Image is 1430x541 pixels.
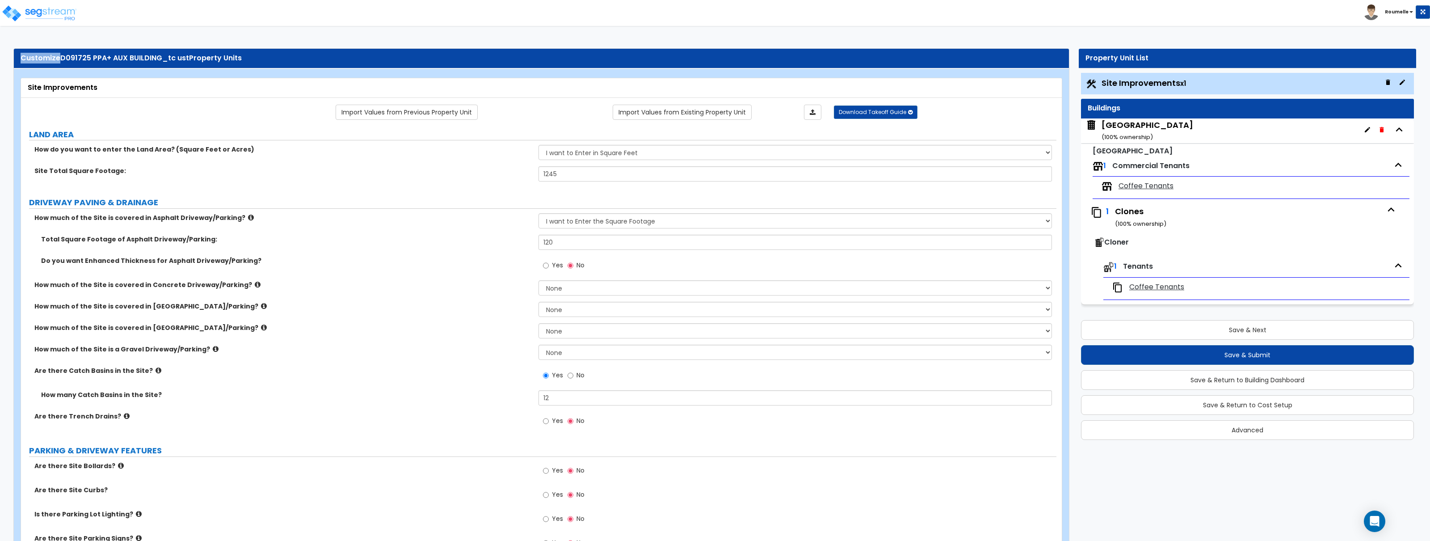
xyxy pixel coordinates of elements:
[34,510,532,519] label: Is there Parking Lot Lighting?
[1093,146,1173,156] small: Auxiliary Building
[576,514,585,523] span: No
[248,214,254,221] i: click for more info!
[1385,8,1409,15] b: Roumelle
[1088,103,1407,114] div: Buildings
[34,213,532,222] label: How much of the Site is covered in Asphalt Driveway/Parking?
[34,166,532,175] label: Site Total Square Footage:
[552,514,563,523] span: Yes
[552,490,563,499] span: Yes
[21,53,1062,63] div: Customize Property Units
[1081,320,1414,340] button: Save & Next
[1091,207,1102,218] img: clone.svg
[568,466,573,476] input: No
[543,416,549,426] input: Yes
[34,412,532,421] label: Are there Trench Drains?
[1115,220,1166,228] small: ( 100 % ownership)
[34,345,532,354] label: How much of the Site is a Gravel Driveway/Parking?
[576,371,585,380] span: No
[1180,79,1186,88] small: x1
[1093,161,1103,172] img: tenants.png
[261,324,267,331] i: click for more info!
[1106,206,1109,217] span: 1
[1364,511,1385,532] div: Open Intercom Messenger
[1112,161,1190,171] span: Commercial Tenants
[552,416,563,425] span: Yes
[576,261,585,270] span: No
[1085,53,1409,63] div: Property Unit List
[552,261,563,270] span: Yes
[576,490,585,499] span: No
[1085,78,1097,90] img: Construction.png
[1094,237,1104,248] img: clone-building.svg
[1081,420,1414,440] button: Advanced
[568,371,573,380] input: No
[568,514,573,524] input: No
[213,346,219,352] i: click for more info!
[1081,370,1414,390] button: Save & Return to Building Dashboard
[1129,282,1184,292] span: Coffee Tenants
[1081,395,1414,415] button: Save & Return to Cost Setup
[1085,119,1097,131] img: building.svg
[1123,261,1153,271] span: Tenants
[29,445,1056,456] label: PARKING & DRIVEWAY FEATURES
[261,303,267,309] i: click for more info!
[1114,261,1117,271] span: 1
[543,490,549,500] input: Yes
[1,4,77,22] img: logo_pro_r.png
[552,466,563,475] span: Yes
[1119,181,1173,191] span: Coffee Tenants
[34,145,532,154] label: How do you want to enter the Land Area? (Square Feet or Acres)
[1104,237,1129,247] span: Cloner
[41,235,532,244] label: Total Square Footage of Asphalt Driveway/Parking:
[60,53,189,63] span: D091725 PPA+ AUX BUILDING_tc ust
[28,83,1055,93] div: Site Improvements
[834,106,917,119] button: Download Takeoff Guide
[568,416,573,426] input: No
[1102,119,1193,142] div: [GEOGRAPHIC_DATA]
[568,490,573,500] input: No
[34,366,532,375] label: Are there Catch Basins in the Site?
[1363,4,1379,20] img: avatar.png
[552,371,563,380] span: Yes
[1103,161,1106,171] span: 1
[41,256,532,265] label: Do you want Enhanced Thickness for Asphalt Driveway/Parking?
[255,281,261,288] i: click for more info!
[613,105,752,120] a: Import the dynamic attribute values from existing properties.
[29,197,1056,208] label: DRIVEWAY PAVING & DRAINAGE
[804,105,821,120] a: Import the dynamic attributes value through Excel sheet
[543,466,549,476] input: Yes
[543,371,549,380] input: Yes
[839,108,906,116] span: Download Takeoff Guide
[1115,206,1383,228] div: Clones
[1081,345,1414,365] button: Save & Submit
[124,413,130,419] i: click for more info!
[1112,282,1123,293] img: clone.svg
[576,466,585,475] span: No
[34,461,532,470] label: Are there Site Bollards?
[543,514,549,524] input: Yes
[118,462,124,469] i: click for more info!
[34,302,532,311] label: How much of the Site is covered in [GEOGRAPHIC_DATA]/Parking?
[29,129,1056,140] label: LAND AREA
[136,511,142,517] i: click for more info!
[34,486,532,495] label: Are there Site Curbs?
[1102,133,1153,141] small: ( 100 % ownership)
[543,261,549,270] input: Yes
[1103,262,1114,273] img: clone-tenant.svg
[34,323,532,332] label: How much of the Site is covered in [GEOGRAPHIC_DATA]/Parking?
[34,280,532,289] label: How much of the Site is covered in Concrete Driveway/Parking?
[156,367,161,374] i: click for more info!
[1085,119,1193,142] span: Auxiliary Building
[41,390,532,399] label: How many Catch Basins in the Site?
[576,416,585,425] span: No
[568,261,573,270] input: No
[336,105,478,120] a: Import the dynamic attribute values from previous properties.
[1102,77,1186,89] span: Site Improvements
[1102,181,1112,192] img: tenants.png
